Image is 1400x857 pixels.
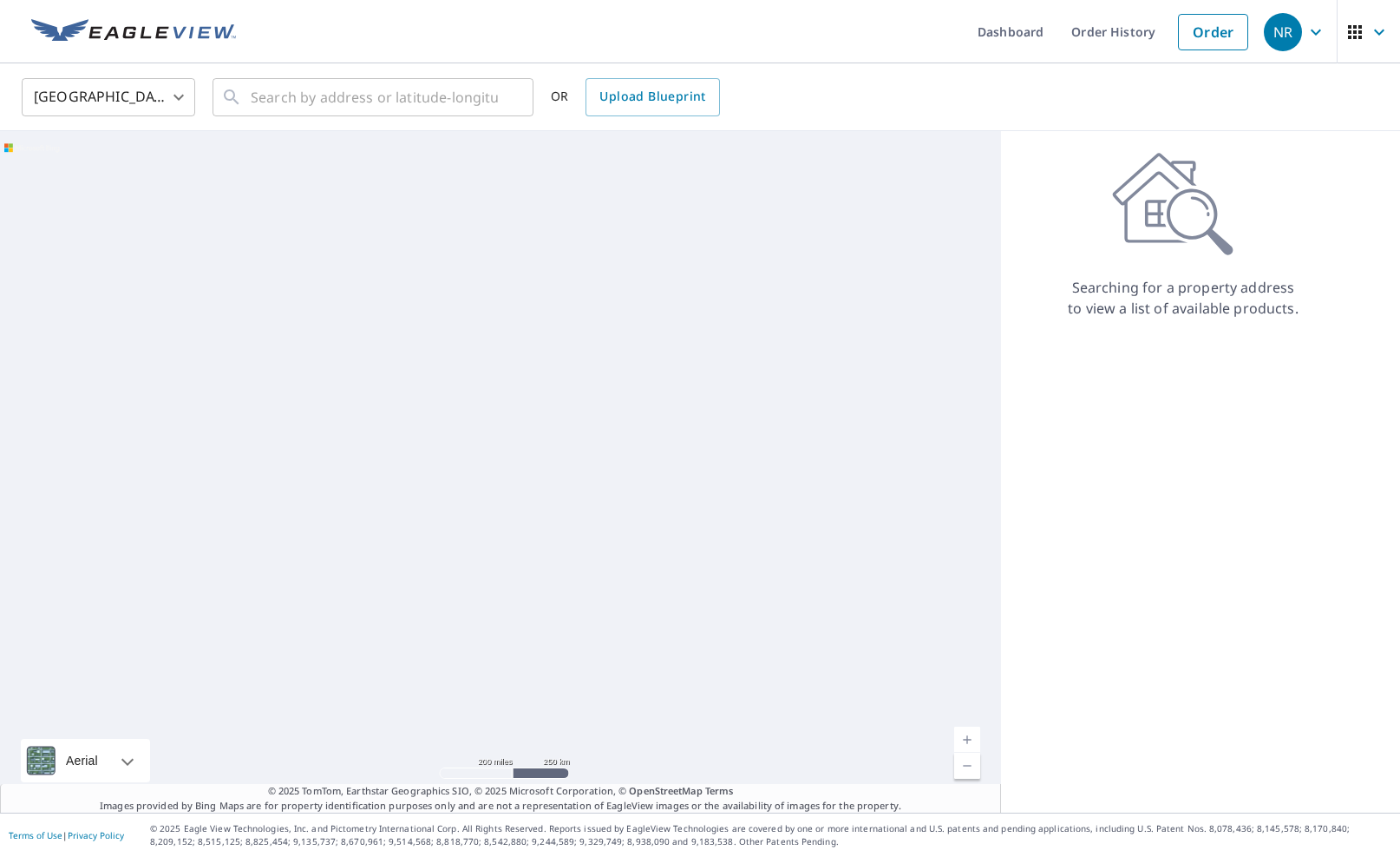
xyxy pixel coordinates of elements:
input: Search by address or latitude-longitude [251,73,498,122]
p: | [9,830,124,841]
span: © 2025 TomTom, Earthstar Geographics SIO, © 2025 Microsoft Corporation, © [268,784,734,799]
img: EV Logo [31,19,236,45]
p: © 2025 Eagle View Technologies, Inc. and Pictometry International Corp. All Rights Reserved. Repo... [150,822,1391,848]
p: Searching for a property address to view a list of available products. [1067,277,1299,319]
div: Aerial [61,739,103,782]
a: Terms of Use [9,829,62,841]
span: Upload Blueprint [599,86,705,108]
div: [GEOGRAPHIC_DATA] [22,73,195,122]
div: OR [551,78,720,116]
a: Privacy Policy [68,829,124,841]
a: Current Level 5, Zoom In [954,727,980,753]
div: Aerial [21,739,150,782]
div: NR [1264,13,1302,51]
a: OpenStreetMap [629,784,702,797]
a: Current Level 5, Zoom Out [954,753,980,779]
a: Order [1178,14,1248,50]
a: Terms [705,784,734,797]
a: Upload Blueprint [586,78,719,116]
